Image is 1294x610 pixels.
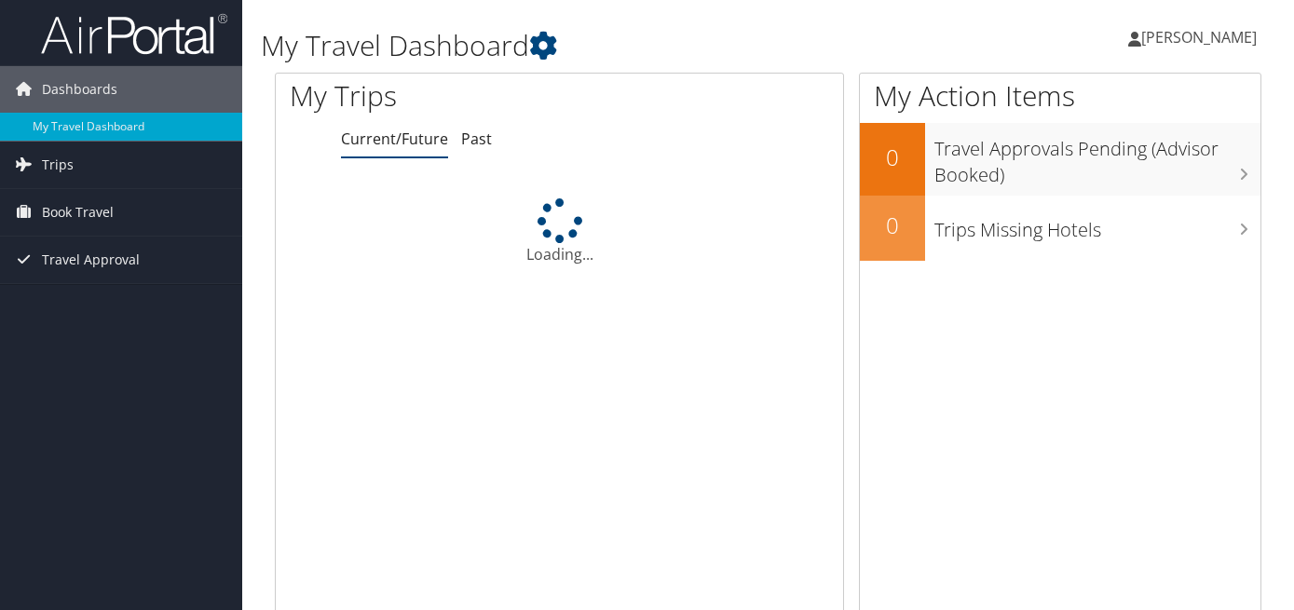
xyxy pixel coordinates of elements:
[860,196,1261,261] a: 0Trips Missing Hotels
[860,210,925,241] h2: 0
[42,142,74,188] span: Trips
[276,198,843,265] div: Loading...
[42,66,117,113] span: Dashboards
[461,129,492,149] a: Past
[1141,27,1257,47] span: [PERSON_NAME]
[860,123,1261,195] a: 0Travel Approvals Pending (Advisor Booked)
[290,76,593,115] h1: My Trips
[860,76,1261,115] h1: My Action Items
[42,237,140,283] span: Travel Approval
[341,129,448,149] a: Current/Future
[934,127,1261,188] h3: Travel Approvals Pending (Advisor Booked)
[1128,9,1275,65] a: [PERSON_NAME]
[860,142,925,173] h2: 0
[42,189,114,236] span: Book Travel
[41,12,227,56] img: airportal-logo.png
[934,208,1261,243] h3: Trips Missing Hotels
[261,26,937,65] h1: My Travel Dashboard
